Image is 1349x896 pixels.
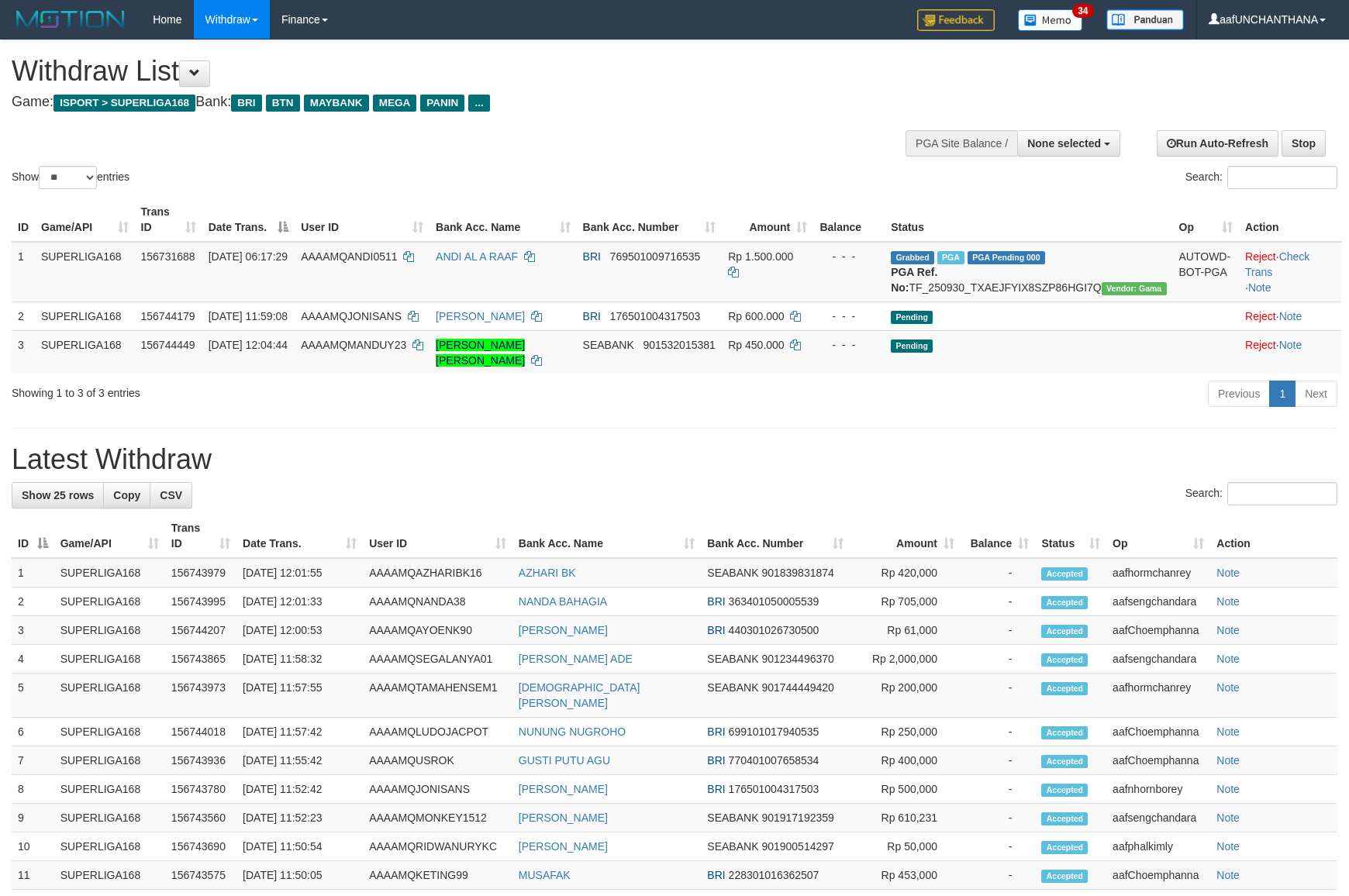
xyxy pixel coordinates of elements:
[761,681,833,694] span: Copy 901744449420 to clipboard
[150,482,192,508] a: CSV
[891,311,933,324] span: Pending
[1041,755,1088,768] span: Accepted
[1216,783,1240,795] a: Note
[729,624,819,636] span: Copy 440301026730500 to clipboard
[54,645,165,674] td: SUPERLIGA168
[1027,137,1101,150] span: None selected
[54,775,165,804] td: SUPERLIGA168
[1017,130,1120,157] button: None selected
[135,198,202,242] th: Trans ID: activate to sort column ascending
[54,804,165,832] td: SUPERLIGA168
[236,775,363,804] td: [DATE] 11:52:42
[1041,567,1088,581] span: Accepted
[819,308,878,324] div: - - -
[103,482,150,508] a: Copy
[236,588,363,616] td: [DATE] 12:01:33
[141,310,195,322] span: 156744179
[1279,310,1302,322] a: Note
[1106,832,1210,861] td: aafphalkimly
[729,725,819,738] span: Copy 699101017940535 to clipboard
[301,339,406,351] span: AAAAMQMANDUY23
[577,198,723,242] th: Bank Acc. Number: activate to sort column ascending
[12,645,54,674] td: 4
[519,812,608,824] a: [PERSON_NAME]
[519,869,571,881] a: MUSAFAK
[165,588,236,616] td: 156743995
[1248,281,1271,294] a: Note
[1072,4,1093,18] span: 34
[761,812,833,824] span: Copy 901917192359 to clipboard
[707,567,758,579] span: SEABANK
[12,330,35,374] td: 3
[54,718,165,746] td: SUPERLIGA168
[813,198,885,242] th: Balance
[141,339,195,351] span: 156744449
[12,302,35,330] td: 2
[722,198,813,242] th: Amount: activate to sort column ascending
[1216,681,1240,694] a: Note
[373,95,417,112] span: MEGA
[12,379,550,401] div: Showing 1 to 3 of 3 entries
[12,674,54,718] td: 5
[363,588,512,616] td: AAAAMQNANDA38
[165,616,236,645] td: 156744207
[236,674,363,718] td: [DATE] 11:57:55
[1227,166,1337,189] input: Search:
[961,718,1035,746] td: -
[53,95,195,112] span: ISPORT > SUPERLIGA168
[961,514,1035,558] th: Balance: activate to sort column ascending
[1106,558,1210,588] td: aafhormchanrey
[468,95,489,112] span: ...
[1245,339,1276,351] a: Reject
[436,250,518,263] a: ANDI AL A RAAF
[236,718,363,746] td: [DATE] 11:57:42
[363,645,512,674] td: AAAAMQSEGALANYA01
[728,250,793,263] span: Rp 1.500.000
[891,266,937,294] b: PGA Ref. No:
[363,514,512,558] th: User ID: activate to sort column ascending
[165,775,236,804] td: 156743780
[961,861,1035,890] td: -
[1295,381,1337,407] a: Next
[1239,302,1341,330] td: ·
[363,861,512,890] td: AAAAMQKETING99
[917,9,995,31] img: Feedback.jpg
[728,339,784,351] span: Rp 450.000
[701,514,850,558] th: Bank Acc. Number: activate to sort column ascending
[236,861,363,890] td: [DATE] 11:50:05
[961,804,1035,832] td: -
[430,198,577,242] th: Bank Acc. Name: activate to sort column ascending
[961,746,1035,775] td: -
[54,616,165,645] td: SUPERLIGA168
[1173,198,1240,242] th: Op: activate to sort column ascending
[12,558,54,588] td: 1
[363,616,512,645] td: AAAAMQAYOENK90
[519,783,608,795] a: [PERSON_NAME]
[1208,381,1270,407] a: Previous
[519,595,607,608] a: NANDA BAHAGIA
[1041,726,1088,739] span: Accepted
[850,775,961,804] td: Rp 500,000
[961,674,1035,718] td: -
[165,514,236,558] th: Trans ID: activate to sort column ascending
[363,718,512,746] td: AAAAMQLUDOJACPOT
[707,812,758,824] span: SEABANK
[1216,754,1240,767] a: Note
[761,653,833,665] span: Copy 901234496370 to clipboard
[707,783,725,795] span: BRI
[519,725,626,738] a: NUNUNG NUGROHO
[1239,242,1341,302] td: · ·
[707,725,725,738] span: BRI
[519,624,608,636] a: [PERSON_NAME]
[436,339,525,367] a: [PERSON_NAME] [PERSON_NAME]
[961,588,1035,616] td: -
[906,130,1017,157] div: PGA Site Balance /
[707,754,725,767] span: BRI
[22,489,94,501] span: Show 25 rows
[1041,870,1088,883] span: Accepted
[301,250,398,263] span: AAAAMQANDI0511
[35,198,135,242] th: Game/API: activate to sort column ascending
[54,674,165,718] td: SUPERLIGA168
[1245,250,1309,278] a: Check Trans
[850,861,961,890] td: Rp 453,000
